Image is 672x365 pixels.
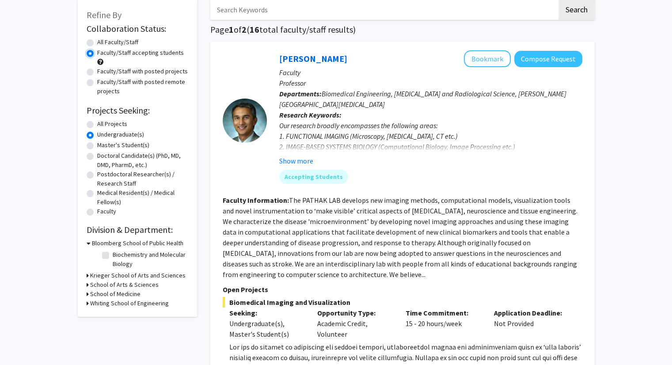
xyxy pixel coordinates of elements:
label: Doctoral Candidate(s) (PhD, MD, DMD, PharmD, etc.) [97,151,188,170]
span: Biomedical Imaging and Visualization [223,297,582,308]
label: Undergraduate(s) [97,130,144,139]
div: Our research broadly encompasses the following areas: 1. FUNCTIONAL IMAGING (Microscopy, [MEDICAL... [279,120,582,173]
h3: School of Arts & Sciences [90,280,159,289]
p: Time Commitment: [406,308,481,318]
p: Professor [279,78,582,88]
button: Compose Request to Arvind Pathak [514,51,582,67]
span: 2 [242,24,247,35]
button: Add Arvind Pathak to Bookmarks [464,50,511,67]
label: Master's Student(s) [97,141,149,150]
span: 1 [229,24,234,35]
label: All Projects [97,119,127,129]
fg-read-more: The PATHAK LAB develops new imaging methods, computational models, visualization tools and novel ... [223,196,577,279]
h2: Collaboration Status: [87,23,188,34]
a: [PERSON_NAME] [279,53,347,64]
h3: Bloomberg School of Public Health [92,239,183,248]
p: Faculty [279,67,582,78]
p: Seeking: [229,308,304,318]
div: Undergraduate(s), Master's Student(s) [229,318,304,339]
span: 16 [250,24,259,35]
label: Postdoctoral Researcher(s) / Research Staff [97,170,188,188]
b: Departments: [279,89,322,98]
h3: School of Medicine [90,289,140,299]
label: All Faculty/Staff [97,38,138,47]
b: Faculty Information: [223,196,289,205]
h3: Krieger School of Arts and Sciences [90,271,186,280]
label: Faculty/Staff with posted projects [97,67,188,76]
label: Faculty [97,207,116,216]
label: Biochemistry and Molecular Biology [113,250,186,269]
div: Not Provided [487,308,576,339]
b: Research Keywords: [279,110,342,119]
iframe: Chat [7,325,38,358]
h1: Page of ( total faculty/staff results) [210,24,595,35]
div: Academic Credit, Volunteer [311,308,399,339]
span: Biomedical Engineering, [MEDICAL_DATA] and Radiological Science, [PERSON_NAME][GEOGRAPHIC_DATA][M... [279,89,566,109]
p: Open Projects [223,284,582,295]
label: Faculty/Staff with posted remote projects [97,77,188,96]
p: Opportunity Type: [317,308,392,318]
div: 15 - 20 hours/week [399,308,487,339]
h2: Division & Department: [87,224,188,235]
h2: Projects Seeking: [87,105,188,116]
span: Refine By [87,9,121,20]
label: Faculty/Staff accepting students [97,48,184,57]
h3: Whiting School of Engineering [90,299,169,308]
mat-chip: Accepting Students [279,170,348,184]
label: Medical Resident(s) / Medical Fellow(s) [97,188,188,207]
p: Application Deadline: [494,308,569,318]
button: Show more [279,156,313,166]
